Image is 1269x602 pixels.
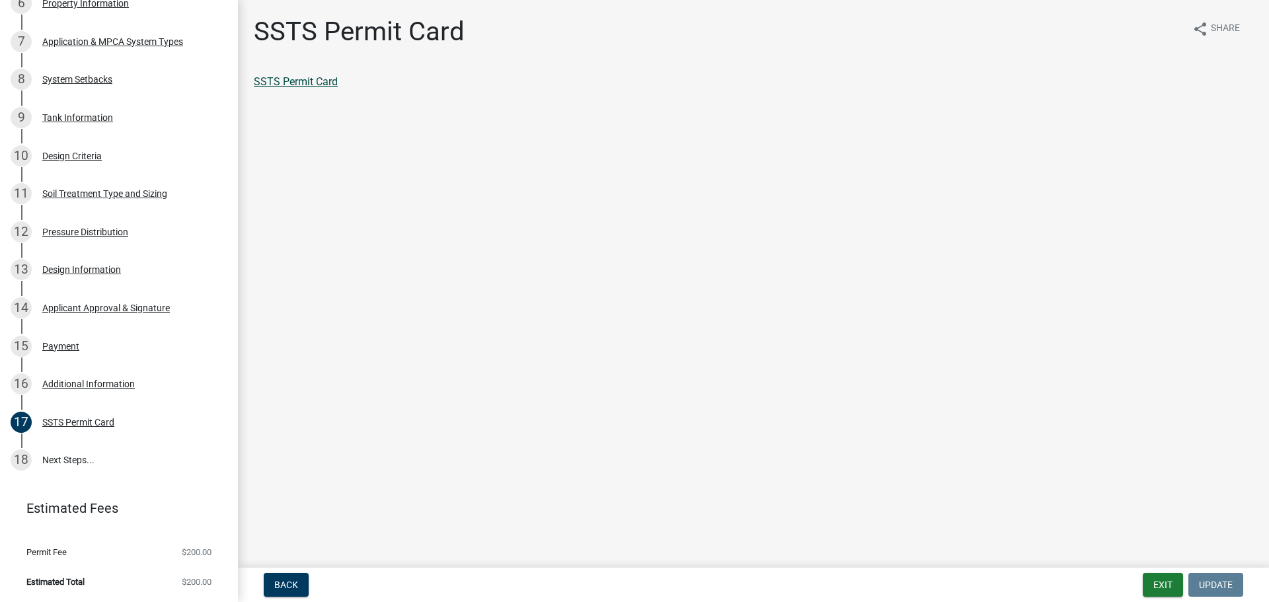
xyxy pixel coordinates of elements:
[182,548,211,556] span: $200.00
[11,69,32,90] div: 8
[11,297,32,319] div: 14
[1188,573,1243,597] button: Update
[42,113,113,122] div: Tank Information
[42,303,170,313] div: Applicant Approval & Signature
[254,75,338,88] a: SSTS Permit Card
[11,145,32,167] div: 10
[42,189,167,198] div: Soil Treatment Type and Sizing
[182,578,211,586] span: $200.00
[11,449,32,470] div: 18
[11,183,32,204] div: 11
[11,31,32,52] div: 7
[1192,21,1208,37] i: share
[42,227,128,237] div: Pressure Distribution
[11,336,32,357] div: 15
[42,151,102,161] div: Design Criteria
[42,37,183,46] div: Application & MPCA System Types
[264,573,309,597] button: Back
[42,418,114,427] div: SSTS Permit Card
[11,373,32,395] div: 16
[11,107,32,128] div: 9
[11,495,217,521] a: Estimated Fees
[42,342,79,351] div: Payment
[274,580,298,590] span: Back
[11,259,32,280] div: 13
[1143,573,1183,597] button: Exit
[1211,21,1240,37] span: Share
[42,265,121,274] div: Design Information
[1182,16,1250,42] button: shareShare
[42,75,112,84] div: System Setbacks
[26,578,85,586] span: Estimated Total
[26,548,67,556] span: Permit Fee
[254,16,465,48] h1: SSTS Permit Card
[11,412,32,433] div: 17
[42,379,135,389] div: Additional Information
[1199,580,1233,590] span: Update
[11,221,32,243] div: 12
